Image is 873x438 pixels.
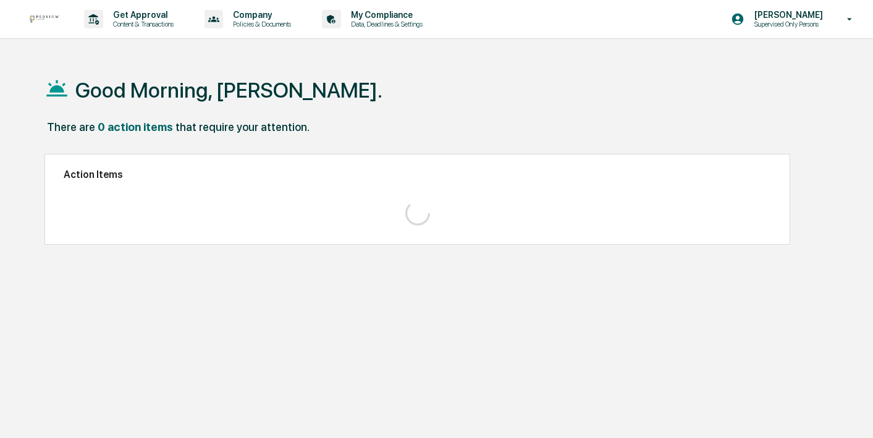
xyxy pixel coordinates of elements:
[103,10,180,20] p: Get Approval
[175,120,310,133] div: that require your attention.
[223,10,297,20] p: Company
[75,78,382,103] h1: Good Morning, [PERSON_NAME].
[341,20,429,28] p: Data, Deadlines & Settings
[103,20,180,28] p: Content & Transactions
[744,20,829,28] p: Supervised Only Persons
[47,120,95,133] div: There are
[98,120,173,133] div: 0 action items
[64,169,771,180] h2: Action Items
[341,10,429,20] p: My Compliance
[744,10,829,20] p: [PERSON_NAME]
[223,20,297,28] p: Policies & Documents
[30,15,59,23] img: logo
